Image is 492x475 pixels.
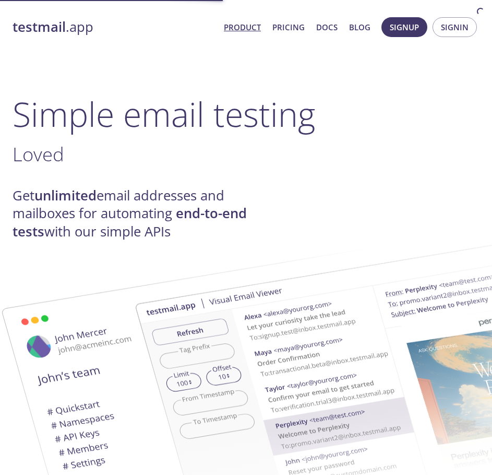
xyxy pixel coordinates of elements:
[13,18,215,36] a: testmail.app
[316,20,338,34] a: Docs
[349,20,370,34] a: Blog
[381,17,427,37] button: Signup
[390,20,419,34] span: Signup
[224,20,261,34] a: Product
[272,20,305,34] a: Pricing
[13,94,479,134] h1: Simple email testing
[13,141,64,167] span: Loved
[433,17,477,37] button: Signin
[13,18,66,36] strong: testmail
[13,204,247,240] strong: end-to-end tests
[441,20,469,34] span: Signin
[34,186,97,205] strong: unlimited
[13,187,263,241] h4: Get email addresses and mailboxes for automating with our simple APIs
